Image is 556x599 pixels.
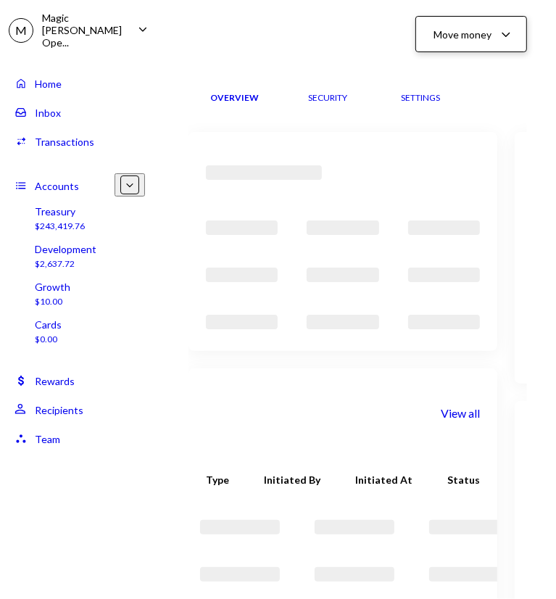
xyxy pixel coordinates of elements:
[35,375,75,387] div: Rewards
[308,92,347,104] div: Security
[433,27,491,42] div: Move money
[35,334,62,346] div: $0.00
[35,220,85,233] div: $243,419.76
[9,128,151,154] a: Transactions
[211,92,260,104] div: Overview
[35,107,61,119] div: Inbox
[35,281,70,293] div: Growth
[35,78,62,90] div: Home
[338,456,430,504] th: Initiated At
[9,201,151,236] a: Treasury$243,419.76
[188,8,270,37] h1: Growth
[430,456,497,504] th: Status
[415,16,527,52] button: Move money
[9,425,151,451] a: Team
[441,405,480,420] a: View all
[188,79,281,115] a: Overview
[281,79,374,115] a: Security
[246,456,338,504] th: Initiated By
[9,367,151,393] a: Rewards
[35,136,94,148] div: Transactions
[401,92,440,104] div: Settings
[9,396,151,422] a: Recipients
[35,404,83,416] div: Recipients
[206,400,376,424] h2: Recent Transactions
[9,18,33,43] div: M
[441,406,480,420] div: View all
[9,99,151,125] a: Inbox
[9,314,151,349] a: Cards$0.00
[374,79,467,115] a: Settings
[42,12,126,49] div: Magic [PERSON_NAME] Ope...
[9,70,151,96] a: Home
[35,180,79,192] div: Accounts
[9,239,151,273] a: Development$2,637.72
[188,456,246,504] th: Type
[9,172,151,198] a: Accounts
[35,318,62,331] div: Cards
[35,243,96,255] div: Development
[35,296,70,308] div: $10.00
[35,433,60,445] div: Team
[35,205,85,218] div: Treasury
[35,258,96,270] div: $2,637.72
[9,276,151,311] a: Growth$10.00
